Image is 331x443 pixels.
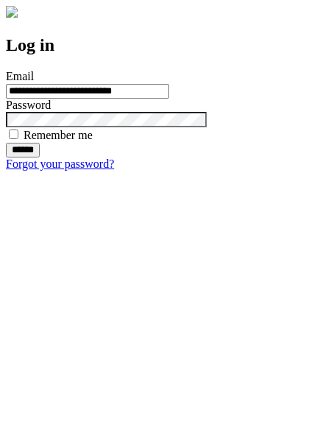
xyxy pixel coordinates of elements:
[6,35,325,55] h2: Log in
[6,6,18,18] img: logo-4e3dc11c47720685a147b03b5a06dd966a58ff35d612b21f08c02c0306f2b779.png
[6,70,34,82] label: Email
[24,129,93,141] label: Remember me
[6,157,114,170] a: Forgot your password?
[6,99,51,111] label: Password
